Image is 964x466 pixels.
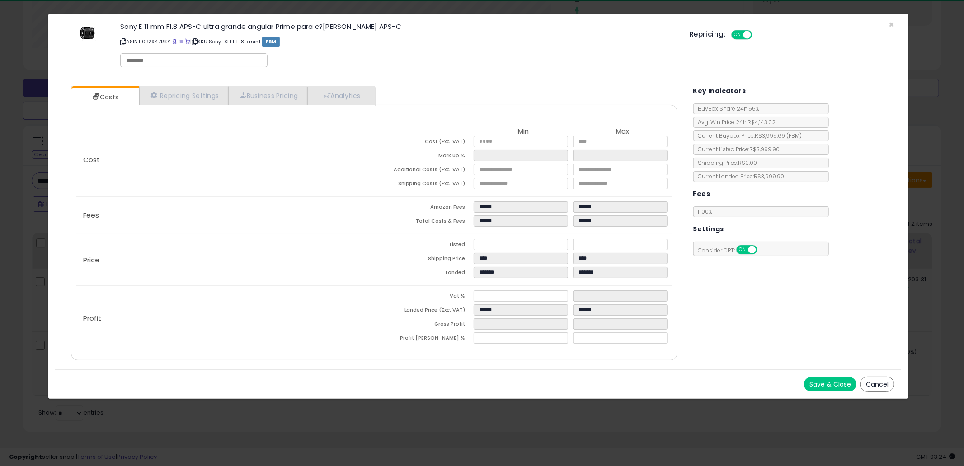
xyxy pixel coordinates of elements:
td: Landed Price (Exc. VAT) [374,304,474,318]
span: ON [732,31,743,39]
span: Current Landed Price: R$3,999.90 [694,172,785,180]
td: Additional Costs (Exc. VAT) [374,164,474,178]
td: Amazon Fees [374,201,474,215]
h5: Fees [693,188,710,200]
th: Max [573,128,672,136]
span: × [889,18,894,31]
span: FBM [262,37,280,47]
p: ASIN: B0B2X47RKY | SKU: Sony-SEL11F18-asin1 [120,34,676,49]
span: OFF [751,31,766,39]
p: Profit [76,315,374,322]
p: Price [76,256,374,264]
h5: Key Indicators [693,85,746,97]
td: Shipping Costs (Exc. VAT) [374,178,474,192]
span: Consider CPT: [694,247,769,254]
td: Profit [PERSON_NAME] % [374,332,474,346]
span: Avg. Win Price 24h: R$4,143.02 [694,118,776,126]
a: Your listing only [185,38,190,45]
span: R$3,995.69 [755,132,802,140]
p: Cost [76,156,374,163]
a: Costs [71,88,138,106]
td: Landed [374,267,474,281]
span: ON [737,246,748,254]
a: Business Pricing [228,86,307,105]
h5: Settings [693,224,724,235]
img: 31Lbw6K+QCL._SL60_.jpg [74,23,101,43]
a: All offer listings [179,38,183,45]
a: Analytics [307,86,374,105]
td: Vat % [374,290,474,304]
span: Shipping Price: R$0.00 [694,159,757,167]
p: Fees [76,212,374,219]
span: OFF [756,246,770,254]
td: Cost (Exc. VAT) [374,136,474,150]
td: Shipping Price [374,253,474,267]
button: Cancel [860,377,894,392]
td: Mark up % [374,150,474,164]
a: Repricing Settings [139,86,229,105]
span: Current Buybox Price: [694,132,802,140]
span: BuyBox Share 24h: 55% [694,105,760,112]
td: Listed [374,239,474,253]
td: Gross Profit [374,318,474,332]
button: Save & Close [804,377,856,391]
span: 11.00 % [698,208,713,215]
span: Current Listed Price: R$3,999.90 [694,145,780,153]
h3: Sony E 11 mm F1.8 APS-C ultra grande angular Prime para c?[PERSON_NAME] APS-C [120,23,676,30]
a: BuyBox page [172,38,177,45]
td: Total Costs & Fees [374,215,474,229]
th: Min [474,128,573,136]
h5: Repricing: [690,31,726,38]
span: ( FBM ) [787,132,802,140]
